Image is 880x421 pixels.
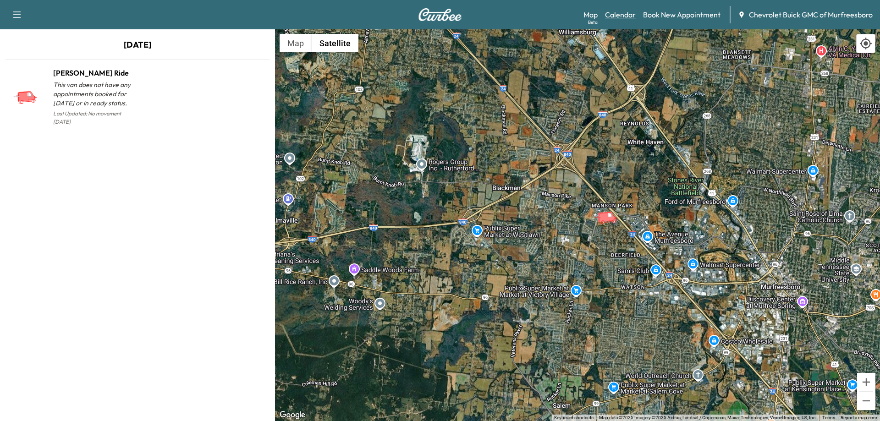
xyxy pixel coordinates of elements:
h1: [PERSON_NAME] Ride [53,67,137,78]
gmp-advanced-marker: Roderick's Ride [594,202,626,218]
a: Calendar [605,9,636,20]
button: Zoom out [857,392,875,410]
a: Report a map error [841,415,877,420]
p: Last Updated: No movement [DATE] [53,108,137,128]
a: Open this area in Google Maps (opens a new window) [277,409,308,421]
p: This van does not have any appointments booked for [DATE] or in ready status. [53,80,137,108]
button: Keyboard shortcuts [554,415,594,421]
a: Terms (opens in new tab) [822,415,835,420]
span: Map data ©2025 Imagery ©2025 Airbus, Landsat / Copernicus, Maxar Technologies, Vexcel Imaging US,... [599,415,817,420]
button: Show street map [280,34,312,52]
a: MapBeta [583,9,598,20]
a: Book New Appointment [643,9,720,20]
button: Zoom in [857,373,875,391]
img: Curbee Logo [418,8,462,21]
div: Beta [588,19,598,26]
span: Chevrolet Buick GMC of Murfreesboro [749,9,873,20]
button: Show satellite imagery [312,34,358,52]
div: Recenter map [856,34,875,53]
img: Google [277,409,308,421]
